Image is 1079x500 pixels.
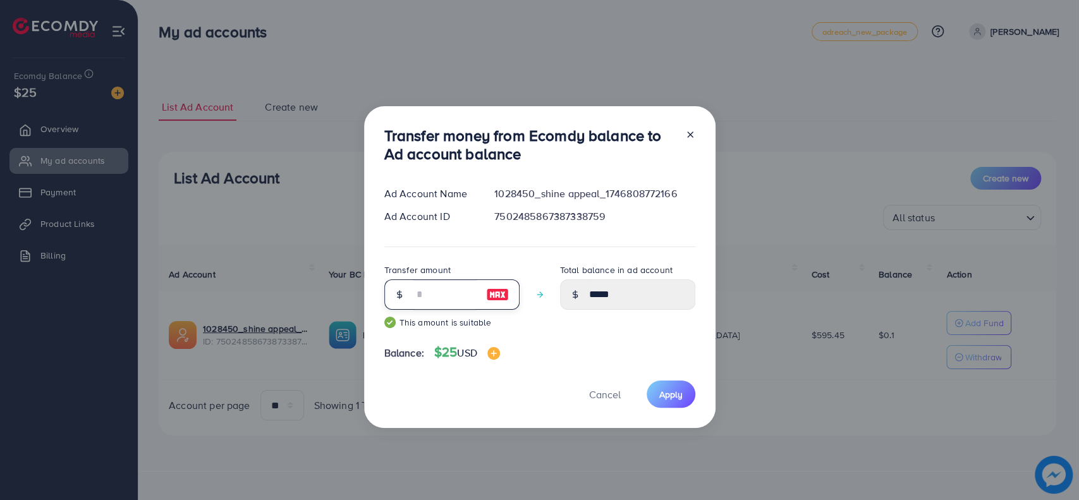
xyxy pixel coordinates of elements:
[374,209,485,224] div: Ad Account ID
[384,264,451,276] label: Transfer amount
[487,347,500,360] img: image
[374,186,485,201] div: Ad Account Name
[457,346,477,360] span: USD
[384,126,675,163] h3: Transfer money from Ecomdy balance to Ad account balance
[484,209,705,224] div: 7502485867387338759
[647,381,695,408] button: Apply
[434,345,500,360] h4: $25
[384,316,520,329] small: This amount is suitable
[589,387,621,401] span: Cancel
[659,388,683,401] span: Apply
[560,264,673,276] label: Total balance in ad account
[384,346,424,360] span: Balance:
[484,186,705,201] div: 1028450_shine appeal_1746808772166
[573,381,637,408] button: Cancel
[486,287,509,302] img: image
[384,317,396,328] img: guide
